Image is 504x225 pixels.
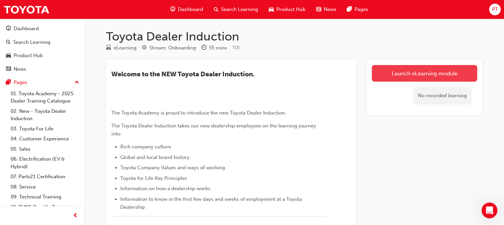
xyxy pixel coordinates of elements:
button: Pages [3,76,82,89]
span: clock-icon [201,45,206,51]
a: 04. Customer Experience [8,134,82,144]
a: 08. Service [8,182,82,192]
div: Dashboard [14,25,39,33]
iframe: Intercom live chat [481,202,497,218]
div: Type [106,44,137,52]
a: 03. Toyota For Life [8,124,82,134]
span: PT [492,6,498,13]
div: Duration [201,44,227,52]
a: car-iconProduct Hub [263,3,311,16]
div: Product Hub [14,52,43,59]
a: Product Hub [3,49,82,62]
span: Toyota Company Values and ways of working [120,165,225,171]
a: 10. TUNE Rev-Up Training [8,202,82,212]
h1: Toyota Dealer Induction [106,29,482,44]
div: News [14,65,26,73]
span: guage-icon [170,5,175,14]
a: 09. Technical Training [8,192,82,202]
span: pages-icon [6,80,11,86]
span: prev-icon [73,212,78,220]
span: Learning resource code [232,45,240,50]
span: Information on how a dealership works [120,186,210,191]
span: Rich company culture [120,144,171,150]
span: The Toyota Academy is proud to introduce the new Toyota Dealer Induction. [111,110,286,116]
div: Pages [14,79,27,86]
span: car-icon [269,5,274,14]
span: The Toyota Dealer Induction takes our new dealership employees on the learning journey into: [111,123,317,137]
a: guage-iconDashboard [165,3,208,16]
div: No recorded learning [413,87,472,105]
span: Information to know in the first few days and weeks of employment at a Toyota Dealership [120,196,303,210]
button: DashboardSearch LearningProduct HubNews [3,21,82,76]
a: News [3,63,82,75]
div: 55 mins [209,44,227,52]
span: search-icon [214,5,218,14]
a: 02. New - Toyota Dealer Induction [8,106,82,124]
span: ​Welcome to the NEW Toyota Dealer Induction. [111,70,254,78]
div: Stream: Onboarding [149,44,196,52]
span: News [324,6,336,13]
span: target-icon [142,45,147,51]
span: search-icon [6,39,11,45]
span: learningResourceType_ELEARNING-icon [106,45,111,51]
a: Search Learning [3,36,82,48]
div: Search Learning [13,38,50,46]
a: 06. Electrification (EV & Hybrid) [8,154,82,172]
img: Trak [3,2,50,17]
a: 05. Sales [8,144,82,154]
button: PT [489,4,501,15]
span: Dashboard [178,6,203,13]
span: Product Hub [276,6,306,13]
a: news-iconNews [311,3,342,16]
a: Launch eLearning module [372,65,477,82]
span: Toyota for Life Key Principles [120,175,187,181]
span: Search Learning [221,6,258,13]
a: search-iconSearch Learning [208,3,263,16]
a: pages-iconPages [342,3,373,16]
span: up-icon [75,78,79,87]
span: news-icon [6,66,11,72]
div: eLearning [114,44,137,52]
span: guage-icon [6,26,11,32]
span: Global and local brand history [120,154,190,160]
span: car-icon [6,53,11,59]
div: Stream [142,44,196,52]
a: 01. Toyota Academy - 2025 Dealer Training Catalogue [8,89,82,106]
span: Pages [355,6,368,13]
a: 07. Parts21 Certification [8,172,82,182]
span: pages-icon [347,5,352,14]
span: news-icon [316,5,321,14]
a: Dashboard [3,23,82,35]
